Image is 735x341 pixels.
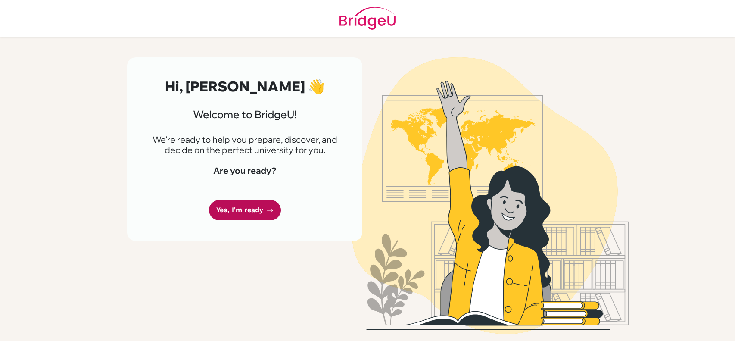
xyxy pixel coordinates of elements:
[209,200,281,220] a: Yes, I'm ready
[148,108,342,121] h3: Welcome to BridgeU!
[148,78,342,94] h2: Hi, [PERSON_NAME] 👋
[148,135,342,155] p: We're ready to help you prepare, discover, and decide on the perfect university for you.
[148,166,342,176] h4: Are you ready?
